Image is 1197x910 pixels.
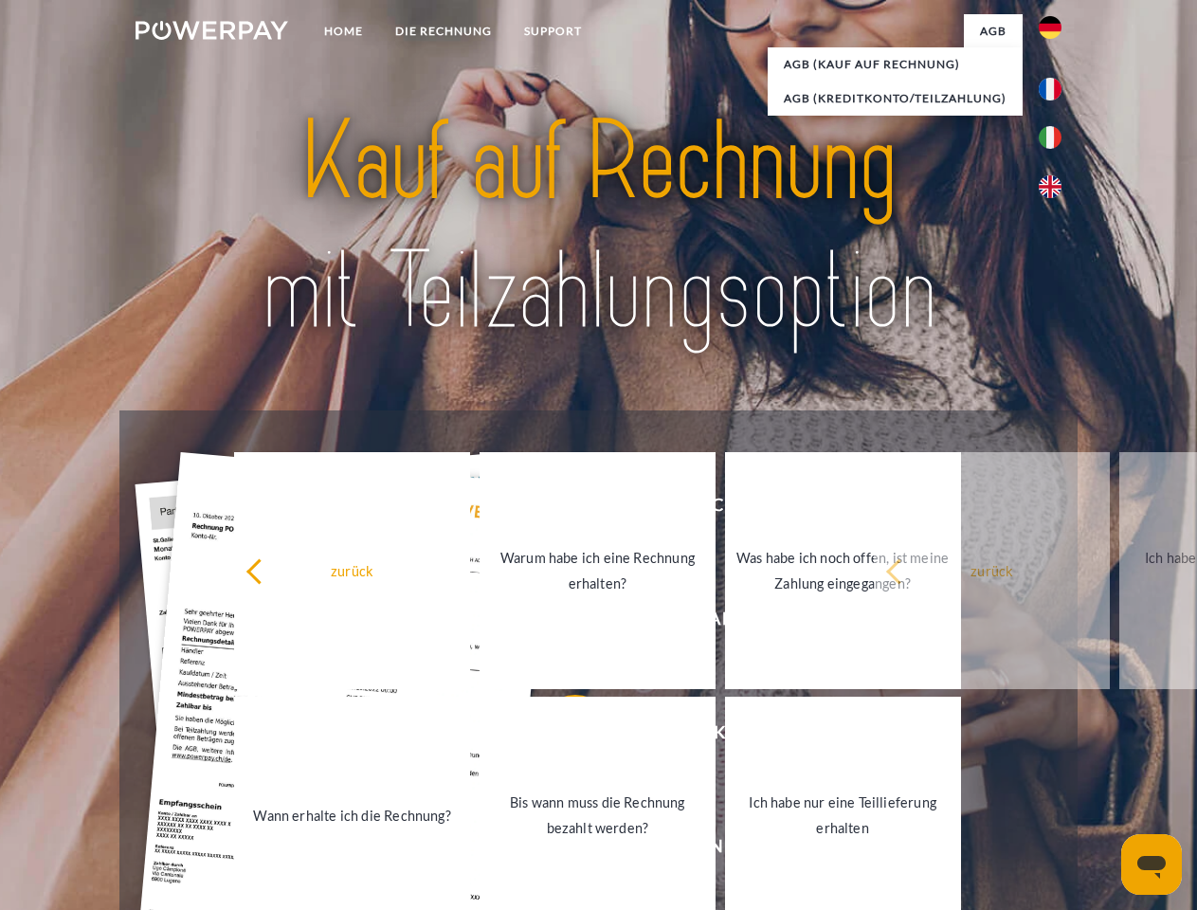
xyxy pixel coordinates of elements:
[885,557,1098,583] div: zurück
[181,91,1016,363] img: title-powerpay_de.svg
[736,790,950,841] div: Ich habe nur eine Teillieferung erhalten
[491,790,704,841] div: Bis wann muss die Rechnung bezahlt werden?
[245,557,459,583] div: zurück
[768,82,1023,116] a: AGB (Kreditkonto/Teilzahlung)
[379,14,508,48] a: DIE RECHNUNG
[1121,834,1182,895] iframe: Schaltfläche zum Öffnen des Messaging-Fensters
[245,802,459,828] div: Wann erhalte ich die Rechnung?
[136,21,288,40] img: logo-powerpay-white.svg
[964,14,1023,48] a: agb
[508,14,598,48] a: SUPPORT
[1039,78,1061,100] img: fr
[491,545,704,596] div: Warum habe ich eine Rechnung erhalten?
[736,545,950,596] div: Was habe ich noch offen, ist meine Zahlung eingegangen?
[308,14,379,48] a: Home
[1039,175,1061,198] img: en
[1039,16,1061,39] img: de
[768,47,1023,82] a: AGB (Kauf auf Rechnung)
[1039,126,1061,149] img: it
[725,452,961,689] a: Was habe ich noch offen, ist meine Zahlung eingegangen?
